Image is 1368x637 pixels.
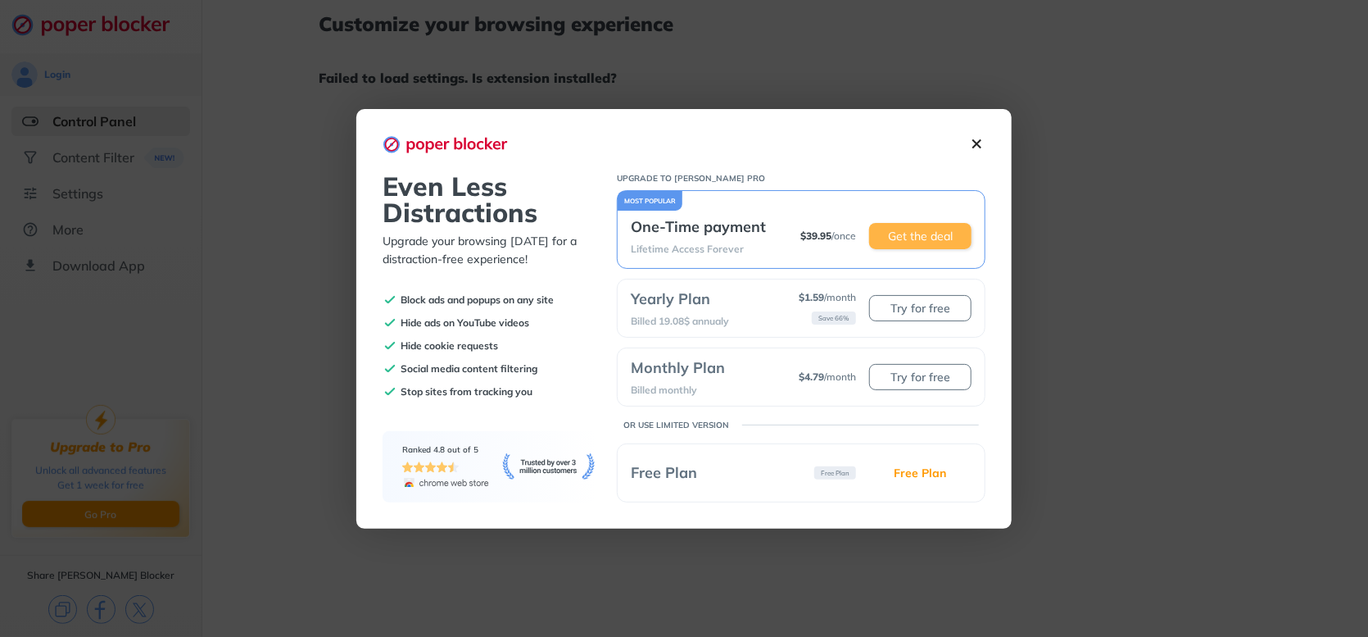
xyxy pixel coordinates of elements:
span: $ 39.95 [800,230,831,242]
p: / month [799,371,856,383]
img: chrome-web-store-logo [402,476,489,489]
img: star [402,462,414,473]
img: trusted-banner [502,453,596,480]
p: Yearly Plan [631,289,729,308]
p: / once [800,230,856,242]
p: Billed 19.08$ annualy [631,315,729,327]
p: Lifetime Access Forever [631,243,766,255]
p: Hide ads on YouTube videos [401,316,529,329]
img: check [383,293,397,307]
img: half-star [448,462,460,473]
span: $ 4.79 [799,371,824,383]
div: MOST POPULAR [618,191,682,211]
img: check [383,362,397,376]
p: Monthly Plan [631,358,725,377]
p: UPGRADE TO [PERSON_NAME] PRO [617,173,985,184]
p: Even Less Distractions [383,173,597,225]
button: Try for free [869,364,972,390]
img: check [383,316,397,330]
p: One-Time payment [631,217,766,236]
img: check [383,384,397,399]
p: Billed monthly [631,384,725,396]
button: Get the deal [869,223,972,249]
p: Block ads and popups on any site [401,293,554,306]
p: Social media content filtering [401,362,537,375]
p: Ranked 4.8 out of 5 [402,444,489,455]
p: / month [799,291,856,303]
p: Save 66% [812,312,856,325]
p: Free Plan [631,463,697,482]
img: star [414,462,425,473]
p: Hide cookie requests [401,339,498,352]
img: close-icon [968,135,985,152]
img: logo [383,135,522,153]
img: check [383,339,397,353]
span: $ 1.59 [799,291,824,303]
img: star [437,462,448,473]
button: Free Plan [869,460,972,486]
p: Free Plan [814,466,856,480]
button: Try for free [869,295,972,321]
img: star [425,462,437,473]
p: OR USE LIMITED VERSION [623,420,729,430]
p: Stop sites from tracking you [401,385,532,398]
p: Upgrade your browsing [DATE] for a distraction-free experience! [383,232,597,268]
